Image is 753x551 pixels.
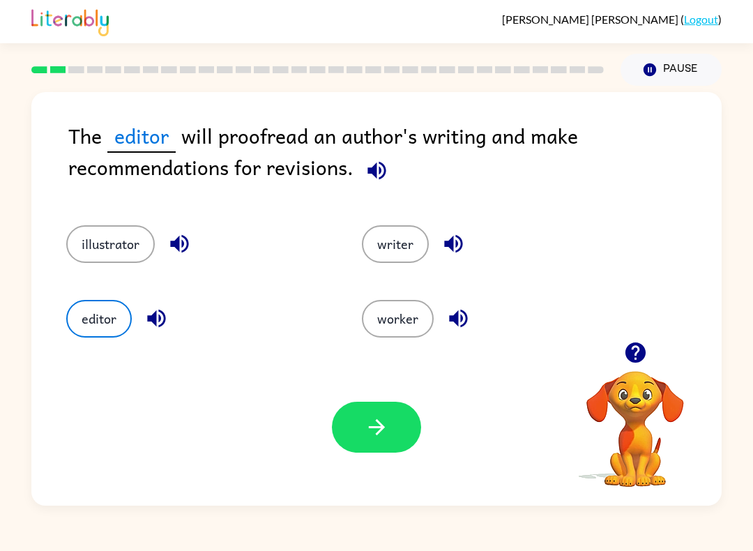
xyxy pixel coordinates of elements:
[502,13,680,26] span: [PERSON_NAME] [PERSON_NAME]
[107,120,176,153] span: editor
[68,120,722,197] div: The will proofread an author's writing and make recommendations for revisions.
[621,54,722,86] button: Pause
[362,300,434,338] button: worker
[66,225,155,263] button: illustrator
[565,349,705,489] video: Your browser must support playing .mp4 files to use Literably. Please try using another browser.
[31,6,109,36] img: Literably
[66,300,132,338] button: editor
[502,13,722,26] div: ( )
[684,13,718,26] a: Logout
[362,225,429,263] button: writer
